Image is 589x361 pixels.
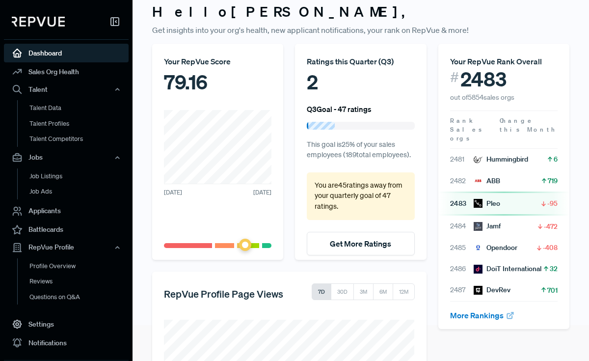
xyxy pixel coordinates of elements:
p: This goal is 25 % of your sales employees ( 189 total employees). [307,139,414,161]
a: More Rankings [450,310,515,320]
button: 3M [353,283,374,300]
h5: RepVue Profile Page Views [164,288,283,300]
button: Jobs [4,149,129,166]
span: -408 [543,243,558,252]
span: # [450,67,459,87]
button: 6M [373,283,393,300]
button: 7D [312,283,331,300]
span: -95 [547,198,558,208]
span: 2481 [450,154,474,165]
a: Sales Org Health [4,62,129,81]
span: 32 [550,264,558,274]
button: Talent [4,81,129,98]
span: 2487 [450,285,474,295]
img: Jamf [474,222,482,231]
span: 6 [554,154,558,164]
button: 12M [393,283,415,300]
a: Settings [4,315,129,333]
img: RepVue [12,17,65,27]
a: Talent Data [17,100,142,116]
span: Rank [450,116,474,125]
button: 30D [331,283,354,300]
span: Your RepVue Rank Overall [450,56,542,66]
a: Profile Overview [17,258,142,274]
div: DevRev [474,285,510,295]
img: Hummingbird [474,155,482,164]
div: 2 [307,67,414,97]
span: 2484 [450,221,474,231]
p: You are 45 ratings away from your quarterly goal of 47 ratings . [315,180,406,212]
div: Hummingbird [474,154,528,165]
img: DoiT International [474,265,482,274]
a: Job Ads [17,184,142,199]
a: Notifications [4,333,129,352]
span: 2485 [450,243,474,253]
a: Applicants [4,202,129,221]
span: out of 5854 sales orgs [450,93,514,102]
div: ABB [474,176,500,186]
img: Opendoor [474,243,482,252]
a: Battlecards [4,221,129,239]
span: Change this Month [500,116,557,134]
a: Dashboard [4,44,129,62]
div: Jamf [474,221,501,231]
div: 79.16 [164,67,271,97]
div: Opendoor [474,243,517,253]
span: 701 [547,285,558,295]
span: -472 [544,222,558,231]
span: 719 [548,176,558,186]
button: Get More Ratings [307,232,414,255]
img: Pleo [474,199,482,208]
a: Talent Profiles [17,116,142,132]
span: 2486 [450,264,474,274]
a: Job Listings [17,168,142,184]
div: DoiT International [474,264,541,274]
span: [DATE] [253,188,271,197]
img: ABB [474,176,482,185]
a: Questions on Q&A [17,289,142,305]
span: Sales orgs [450,125,483,142]
h6: Q3 Goal - 47 ratings [307,105,372,113]
a: Reviews [17,274,142,289]
a: Talent Competitors [17,131,142,147]
div: Pleo [474,198,500,209]
h3: Hello [PERSON_NAME] , [152,3,569,20]
p: Get insights into your org's health, new applicant notifications, your rank on RepVue & more! [152,24,569,36]
div: Your RepVue Score [164,56,271,67]
div: Ratings this Quarter ( Q3 ) [307,56,414,67]
span: [DATE] [164,188,182,197]
span: 2482 [450,176,474,186]
span: 2483 [460,67,507,91]
span: 2483 [450,198,474,209]
button: RepVue Profile [4,239,129,256]
img: DevRev [474,286,482,295]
